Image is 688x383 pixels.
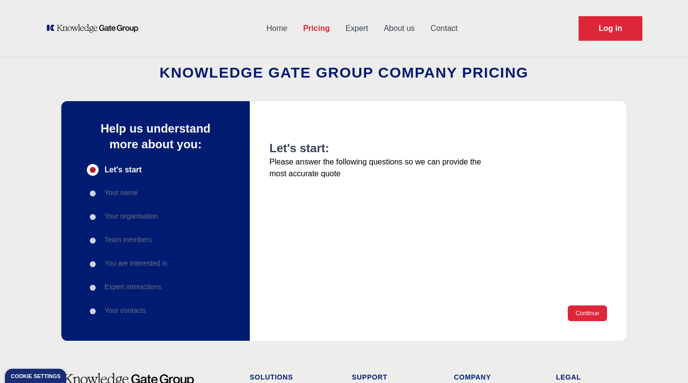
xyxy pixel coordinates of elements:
[87,121,224,152] p: Help us understand more about you:
[105,188,137,197] p: Your name
[250,372,336,382] h1: Solutions
[556,372,642,382] h1: Legal
[568,305,607,321] button: Continue
[105,235,152,245] p: Team members
[295,16,338,41] a: Pricing
[376,16,423,41] a: About us
[338,16,376,41] a: Expert
[454,372,540,382] h1: Company
[46,24,145,33] a: KOL Knowledge Platform: Talk to Key External Experts (KEE)
[105,305,146,315] p: Your contacts
[579,16,642,41] a: Request Demo
[352,372,438,382] h1: Support
[105,282,161,292] p: Expert interactions
[105,258,167,268] p: You are interested in
[269,140,489,156] h2: Let's start:
[105,164,142,176] span: Let's start
[11,374,60,379] div: Cookie settings
[259,16,295,41] a: Home
[87,164,224,317] div: Progress
[105,211,158,221] p: Your organisation
[269,156,489,180] p: Please answer the following questions so we can provide the most accurate quote
[423,16,465,41] a: Contact
[639,336,688,383] iframe: Chat Widget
